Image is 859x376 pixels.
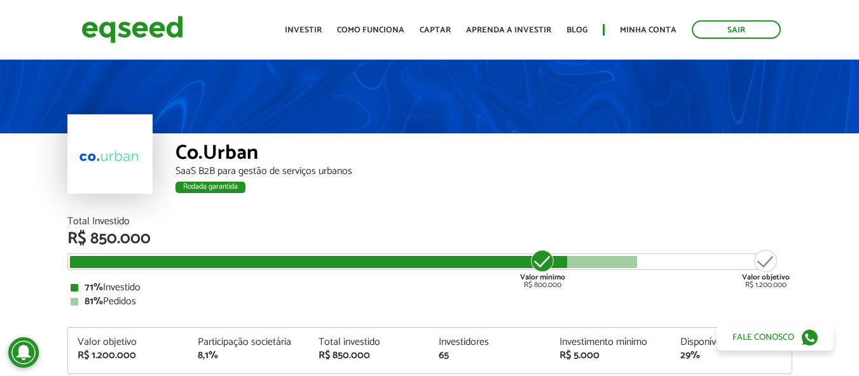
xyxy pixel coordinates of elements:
[319,351,420,361] div: R$ 850.000
[85,279,103,296] strong: 71%
[71,283,789,293] div: Investido
[466,26,551,34] a: Aprenda a investir
[567,26,588,34] a: Blog
[520,271,565,283] strong: Valor mínimo
[620,26,677,34] a: Minha conta
[67,217,792,227] div: Total Investido
[319,337,420,347] div: Total investido
[198,351,299,361] div: 8,1%
[67,231,792,247] div: R$ 850.000
[175,143,792,166] div: Co.Urban
[519,248,567,289] div: R$ 800.000
[175,166,792,177] div: SaaS B2B para gestão de serviços urbanos
[175,182,245,193] div: Rodada garantida
[742,271,790,283] strong: Valor objetivo
[78,337,179,347] div: Valor objetivo
[198,337,299,347] div: Participação societária
[439,337,540,347] div: Investidores
[337,26,404,34] a: Como funciona
[78,351,179,361] div: R$ 1.200.000
[680,351,782,361] div: 29%
[81,13,183,46] img: EqSeed
[71,297,789,307] div: Pedidos
[285,26,322,34] a: Investir
[742,248,790,289] div: R$ 1.200.000
[85,293,103,310] strong: 81%
[439,351,540,361] div: 65
[692,20,781,39] a: Sair
[560,337,661,347] div: Investimento mínimo
[560,351,661,361] div: R$ 5.000
[717,324,834,351] a: Fale conosco
[420,26,451,34] a: Captar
